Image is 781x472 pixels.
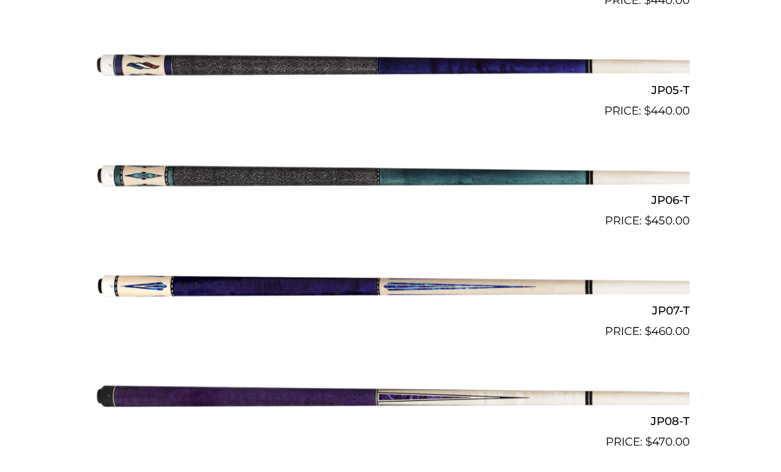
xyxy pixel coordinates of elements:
a: JP06-T $450.00 [91,125,690,230]
img: JP08-T [91,346,690,445]
a: JP08-T $470.00 [91,346,690,450]
img: JP07-T [91,235,690,334]
span: $ [645,435,652,448]
span: $ [645,324,651,338]
bdi: 440.00 [644,104,690,117]
img: JP05-T [91,15,690,114]
a: JP05-T $440.00 [91,15,690,119]
bdi: 470.00 [645,435,690,448]
span: $ [645,214,651,227]
bdi: 460.00 [645,324,690,338]
bdi: 450.00 [645,214,690,227]
img: JP06-T [91,125,690,224]
a: JP07-T $460.00 [91,235,690,340]
span: $ [644,104,651,117]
